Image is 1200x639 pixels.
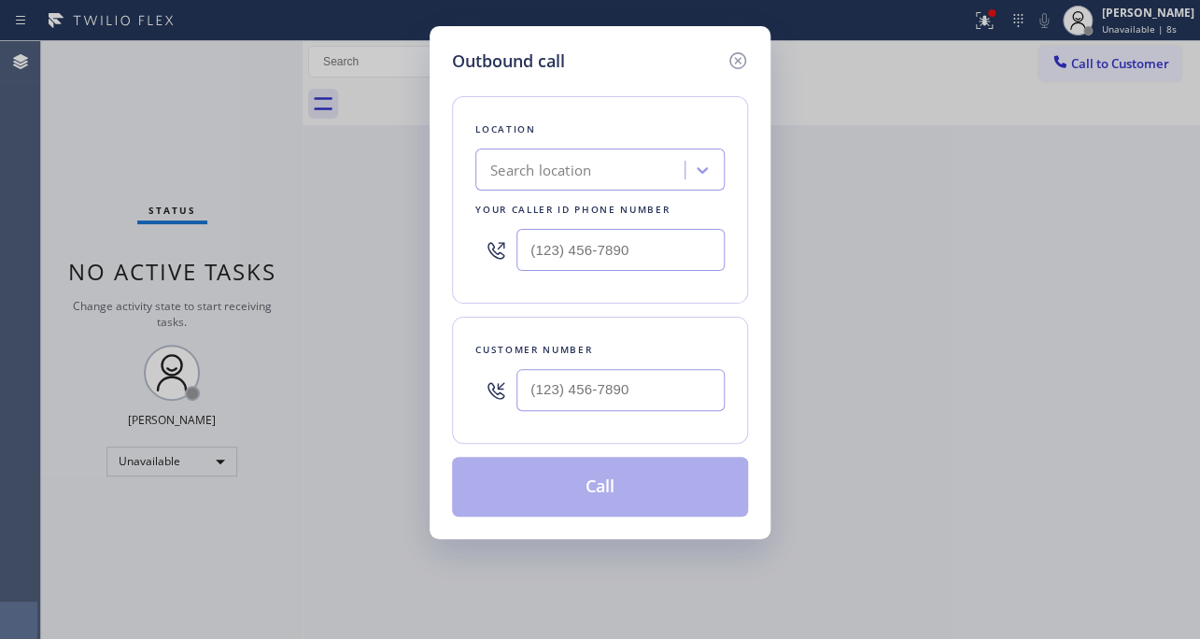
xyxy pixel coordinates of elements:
input: (123) 456-7890 [516,229,725,271]
div: Customer number [475,340,725,360]
input: (123) 456-7890 [516,369,725,411]
div: Search location [490,160,591,181]
div: Your caller id phone number [475,200,725,220]
div: Location [475,120,725,139]
button: Call [452,457,748,517]
h5: Outbound call [452,49,565,74]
